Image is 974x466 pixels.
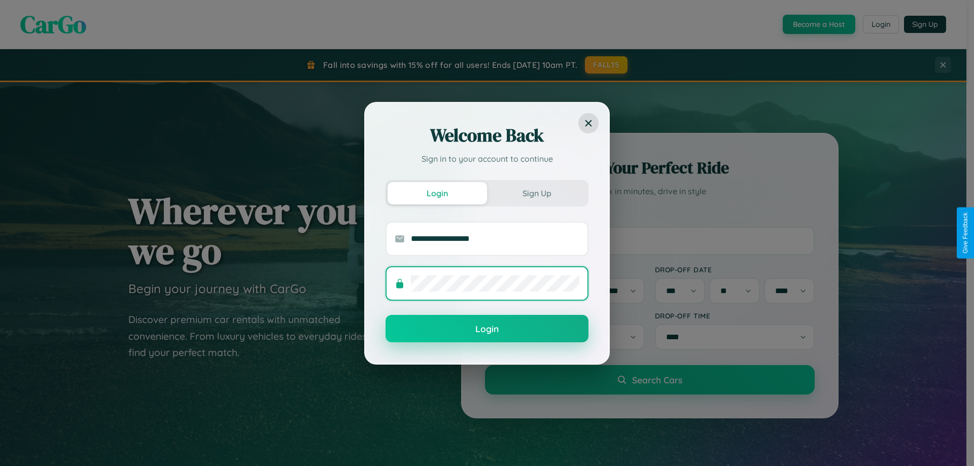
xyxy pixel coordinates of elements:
button: Login [386,315,588,342]
h2: Welcome Back [386,123,588,148]
div: Give Feedback [962,212,969,254]
button: Login [388,182,487,204]
p: Sign in to your account to continue [386,153,588,165]
button: Sign Up [487,182,586,204]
